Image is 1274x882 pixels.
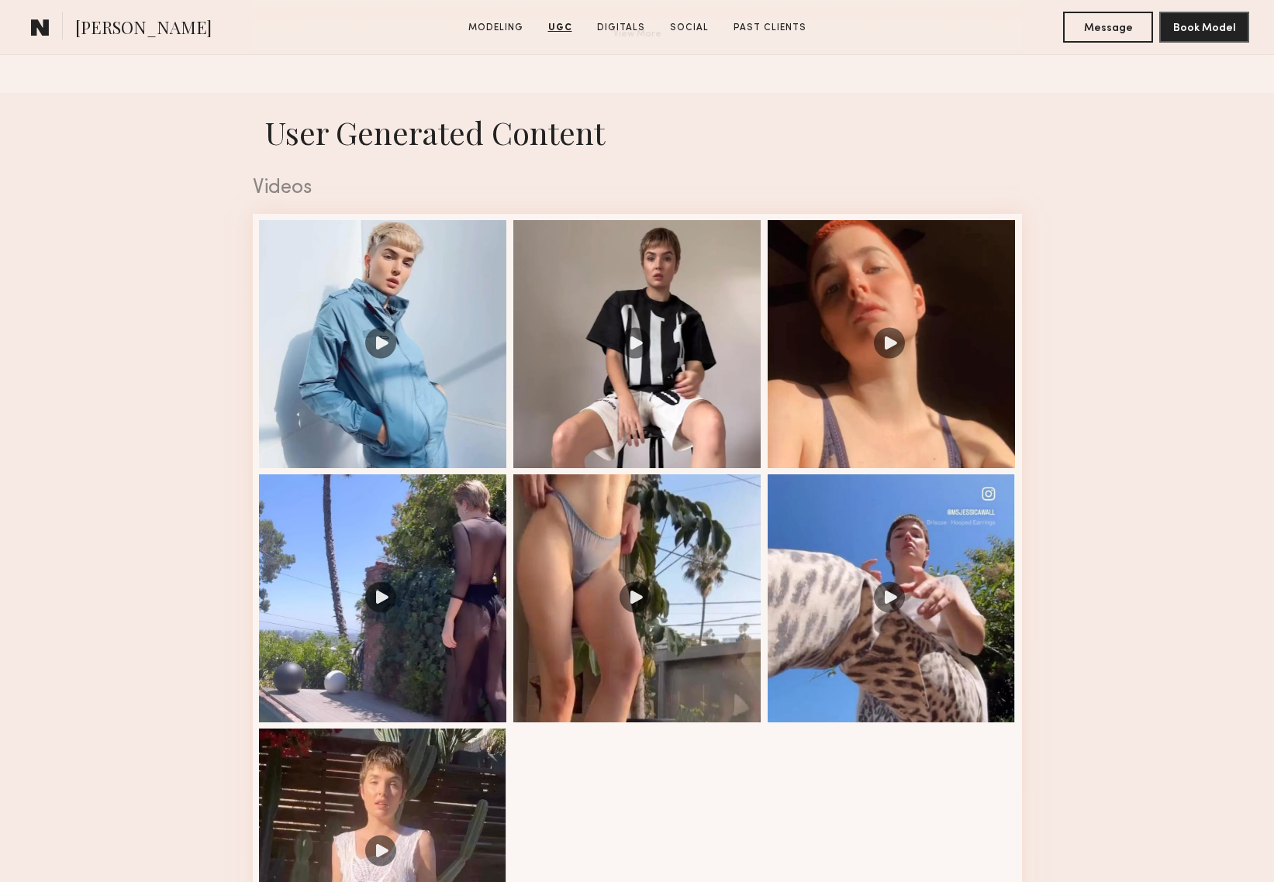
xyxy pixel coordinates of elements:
a: Digitals [591,21,651,35]
button: Book Model [1159,12,1249,43]
span: [PERSON_NAME] [75,16,212,43]
a: Modeling [462,21,530,35]
div: Videos [253,178,1022,198]
a: Book Model [1159,20,1249,33]
h1: User Generated Content [240,112,1034,153]
a: UGC [542,21,578,35]
button: Message [1063,12,1153,43]
a: Past Clients [727,21,813,35]
a: Social [664,21,715,35]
